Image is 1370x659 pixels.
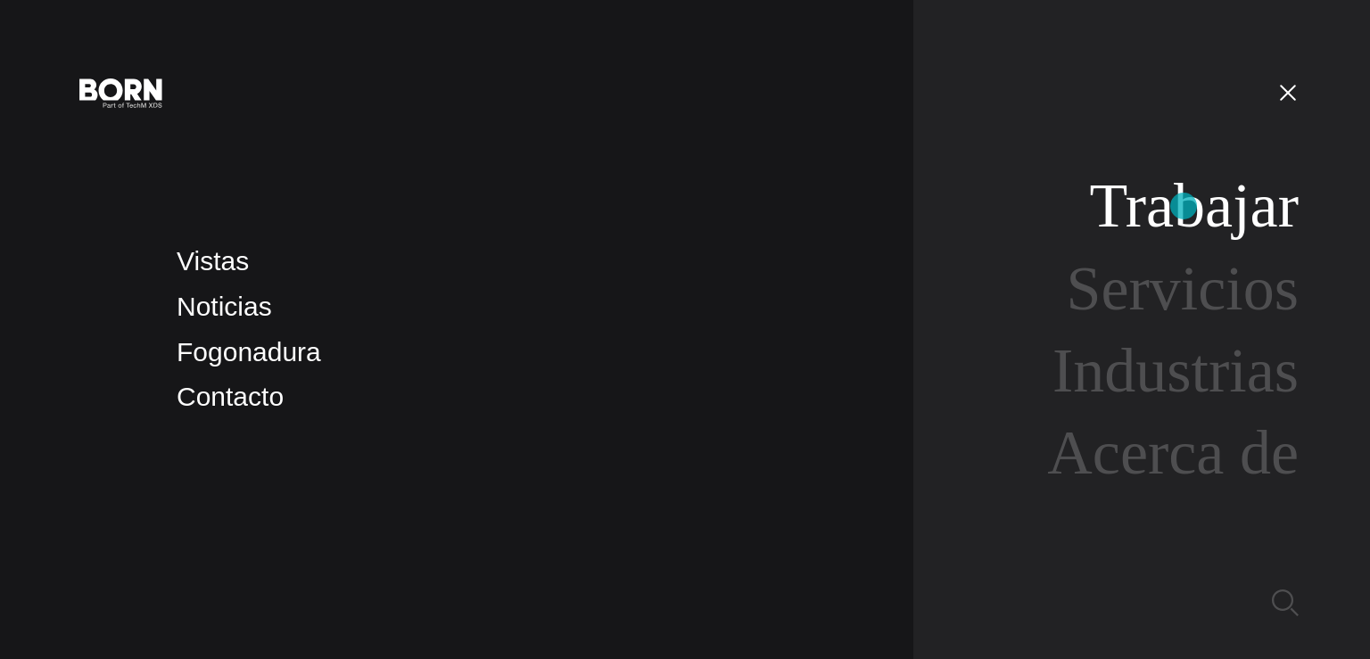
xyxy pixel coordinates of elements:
[1052,336,1299,405] a: Industrias
[177,292,272,321] a: Noticias
[1267,73,1309,111] button: Abierto
[1089,171,1299,240] a: Trabajar
[1272,589,1299,616] img: Buscar
[1066,254,1299,323] a: Servicios
[177,337,321,367] a: Fogonadura
[177,246,249,276] a: Vistas
[1047,418,1299,487] a: Acerca de
[177,382,284,411] a: Contacto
